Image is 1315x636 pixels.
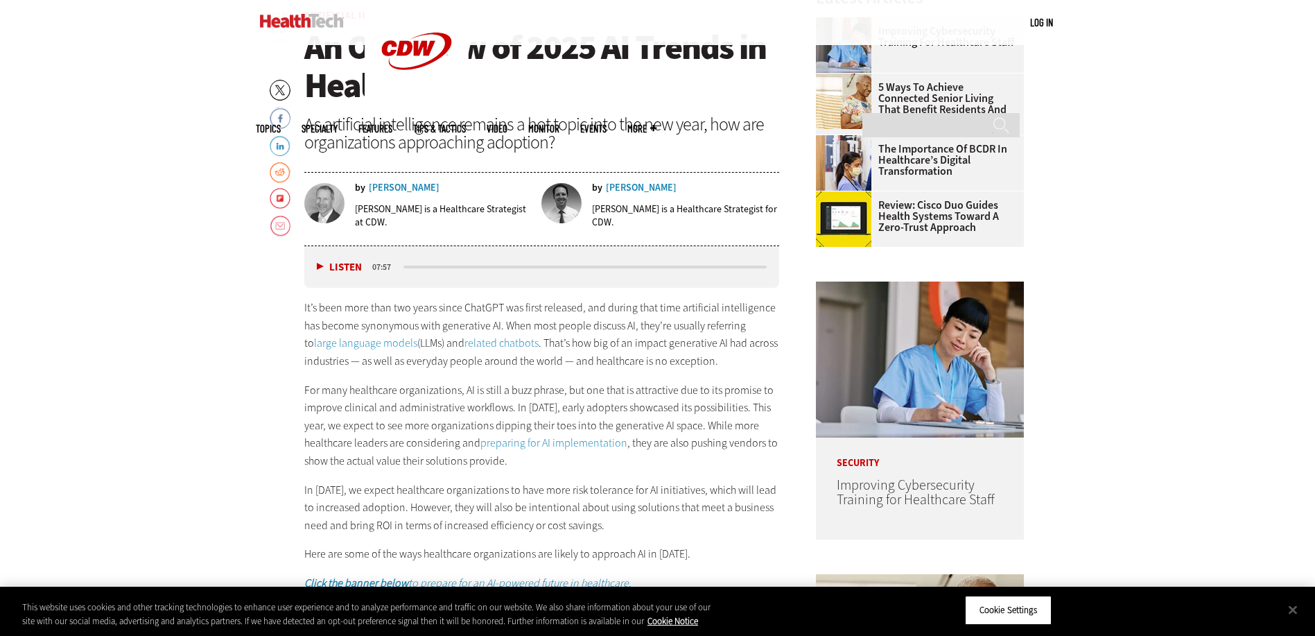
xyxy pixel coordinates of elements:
p: [PERSON_NAME] is a Healthcare Strategist at CDW. [355,203,532,229]
a: large language models [314,336,417,350]
span: Specialty [302,123,338,134]
a: Cisco Duo [816,191,878,203]
p: It’s been more than two years since ChatGPT was first released, and during that time artificial i... [304,299,780,370]
p: In [DATE], we expect healthcare organizations to have more risk tolerance for AI initiatives, whi... [304,481,780,535]
div: media player [304,246,780,288]
button: Listen [317,262,362,273]
img: nurse studying on computer [816,282,1024,438]
img: Doctors reviewing tablet [816,135,871,191]
a: Features [358,123,392,134]
a: preparing for AI implementation [480,436,627,450]
em: to prepare for an AI-powered future in healthcare. [304,576,632,590]
p: [PERSON_NAME] is a Healthcare Strategist for CDW. [592,203,779,229]
button: Cookie Settings [965,596,1052,625]
a: CDW [365,92,469,106]
a: related chatbots [464,336,539,350]
a: Log in [1030,16,1053,28]
a: [PERSON_NAME] [369,183,439,193]
a: Improving Cybersecurity Training for Healthcare Staff [837,476,995,509]
a: Review: Cisco Duo Guides Health Systems Toward a Zero-Trust Approach [816,200,1016,233]
img: Home [260,14,344,28]
a: [PERSON_NAME] [606,183,677,193]
a: Events [580,123,607,134]
img: Cisco Duo [816,191,871,247]
a: MonITor [528,123,559,134]
a: Video [487,123,507,134]
p: Here are some of the ways healthcare organizations are likely to approach AI in [DATE]. [304,545,780,563]
div: This website uses cookies and other tracking technologies to enhance user experience and to analy... [22,601,723,628]
img: Benjamin Sokolow [304,183,345,223]
div: As artificial intelligence remains a hot topic into the new year, how are organizations approachi... [304,115,780,151]
strong: Click the banner below [304,576,408,590]
a: More information about your privacy [647,615,698,627]
img: Lee Pierce [541,183,582,223]
div: duration [370,261,401,273]
a: The Importance of BCDR in Healthcare’s Digital Transformation [816,144,1016,177]
button: Close [1278,594,1308,625]
a: Tips & Tactics [413,123,466,134]
a: Click the banner belowto prepare for an AI-powered future in healthcare. [304,576,632,590]
p: Security [816,438,1024,468]
a: Doctors reviewing tablet [816,135,878,146]
span: More [627,123,656,134]
span: by [592,183,602,193]
span: by [355,183,365,193]
span: Topics [256,123,281,134]
p: For many healthcare organizations, AI is still a buzz phrase, but one that is attractive due to i... [304,381,780,470]
div: User menu [1030,15,1053,30]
